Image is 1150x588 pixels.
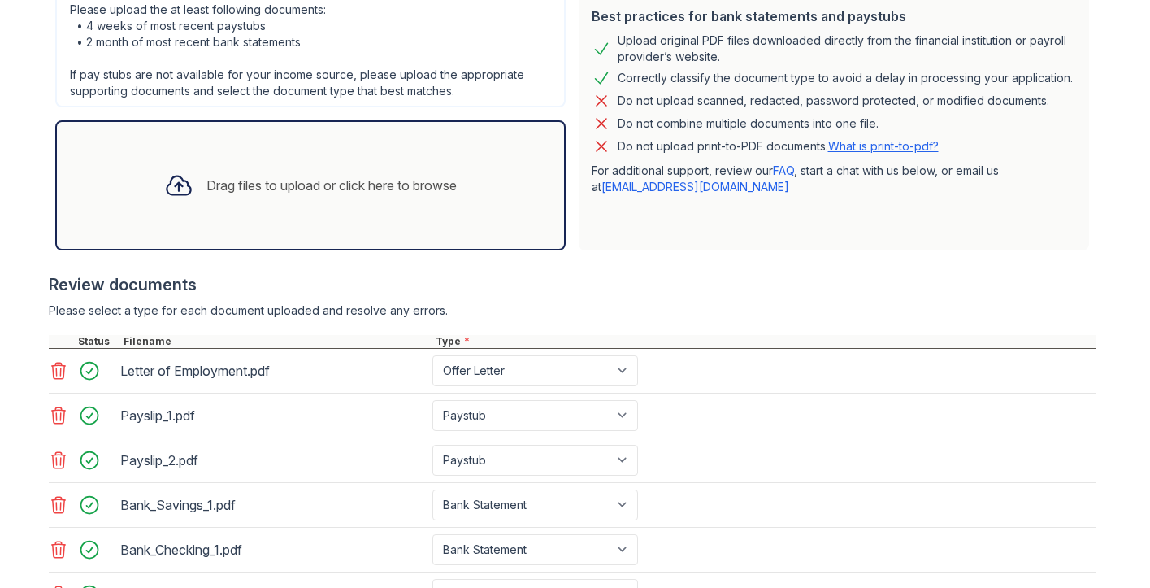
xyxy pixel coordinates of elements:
[75,335,120,348] div: Status
[592,7,1076,26] div: Best practices for bank statements and paystubs
[120,403,426,429] div: Payslip_1.pdf
[432,335,1096,348] div: Type
[120,492,426,518] div: Bank_Savings_1.pdf
[120,335,432,348] div: Filename
[206,176,457,195] div: Drag files to upload or click here to browse
[120,447,426,473] div: Payslip_2.pdf
[618,91,1049,111] div: Do not upload scanned, redacted, password protected, or modified documents.
[601,180,789,194] a: [EMAIL_ADDRESS][DOMAIN_NAME]
[49,303,1096,319] div: Please select a type for each document uploaded and resolve any errors.
[618,114,879,133] div: Do not combine multiple documents into one file.
[618,68,1073,88] div: Correctly classify the document type to avoid a delay in processing your application.
[773,163,794,177] a: FAQ
[120,537,426,563] div: Bank_Checking_1.pdf
[592,163,1076,195] p: For additional support, review our , start a chat with us below, or email us at
[828,139,939,153] a: What is print-to-pdf?
[618,33,1076,65] div: Upload original PDF files downloaded directly from the financial institution or payroll provider’...
[120,358,426,384] div: Letter of Employment.pdf
[49,273,1096,296] div: Review documents
[618,138,939,155] p: Do not upload print-to-PDF documents.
